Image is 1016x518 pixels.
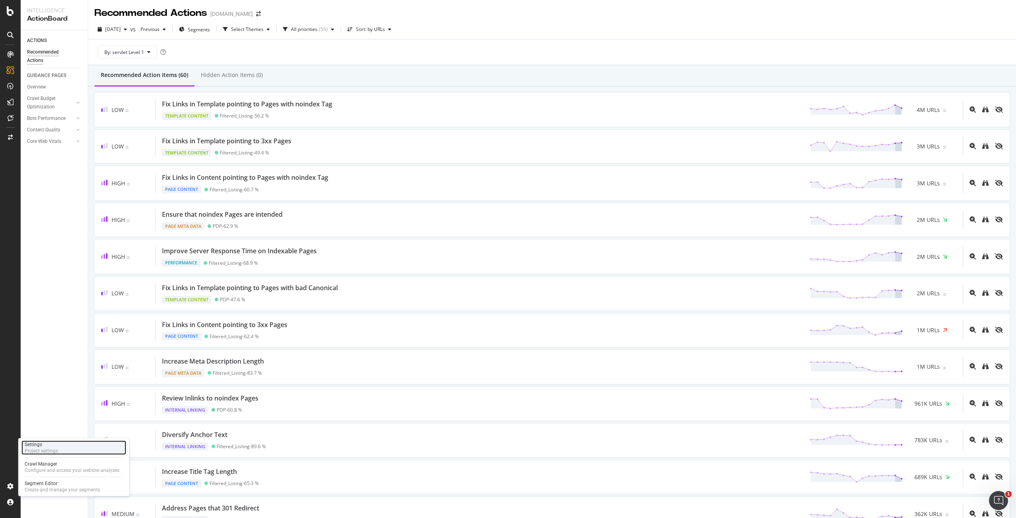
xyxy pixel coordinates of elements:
[943,110,946,112] img: Equal
[970,363,976,370] div: magnifying-glass-plus
[162,100,332,109] div: Fix Links in Template pointing to Pages with noindex Tag
[162,210,283,219] div: Ensure that noindex Pages are intended
[995,253,1003,260] div: eye-slash
[982,437,989,443] div: binoculars
[217,407,242,413] div: PDP - 60.8 %
[27,14,81,23] div: ActionBoard
[162,173,328,182] div: Fix Links in Content pointing to Pages with noindex Tag
[970,143,976,149] div: magnifying-glass-plus
[995,437,1003,443] div: eye-slash
[21,460,126,474] a: Crawl ManagerConfigure and access your website analyses
[162,332,201,340] div: Page Content
[25,480,100,487] div: Segment Editor
[970,290,976,296] div: magnifying-glass-plus
[995,363,1003,370] div: eye-slash
[970,510,976,517] div: magnifying-glass-plus
[280,23,337,36] button: All priorities(59)
[162,259,200,267] div: Performance
[162,443,208,451] div: Internal Linking
[176,23,213,36] button: Segments
[162,112,212,120] div: Template Content
[112,216,125,223] span: High
[995,290,1003,296] div: eye-slash
[25,441,58,448] div: Settings
[125,146,129,148] img: Equal
[914,510,942,518] span: 362K URLs
[162,222,204,230] div: Page Meta Data
[125,293,129,296] img: Equal
[27,83,82,91] a: Overview
[127,183,130,185] img: Equal
[291,27,317,32] div: All priorities
[914,400,942,408] span: 961K URLs
[982,400,989,407] a: binoculars
[943,146,946,148] img: Equal
[970,437,976,443] div: magnifying-glass-plus
[127,220,130,222] img: Equal
[982,216,989,223] div: binoculars
[101,71,188,79] div: Recommended Action Items (60)
[209,260,258,266] div: Filtered_Listing - 68.9 %
[1005,491,1012,497] span: 1
[982,289,989,297] a: binoculars
[125,367,129,369] img: Equal
[94,23,130,36] button: [DATE]
[112,510,135,518] span: Medium
[943,293,946,296] img: Equal
[162,504,259,513] div: Address Pages that 301 Redirect
[21,479,126,494] a: Segment EditorCreate and manage your segments
[137,26,160,33] span: Previous
[137,23,169,36] button: Previous
[112,326,124,334] span: Low
[112,142,124,150] span: Low
[27,114,74,123] a: Bots Performance
[982,473,989,481] a: binoculars
[220,113,269,119] div: Filtered_Listing - 56.2 %
[27,71,82,80] a: GUIDANCE PAGES
[917,253,940,261] span: 2M URLs
[98,46,157,58] button: By: servlet Level 1
[162,357,264,366] div: Increase Meta Description Length
[136,514,139,516] img: Equal
[970,180,976,186] div: magnifying-glass-plus
[995,180,1003,186] div: eye-slash
[112,253,125,260] span: High
[943,183,946,185] img: Equal
[210,10,253,18] div: [DOMAIN_NAME]
[112,363,124,370] span: Low
[27,114,65,123] div: Bots Performance
[162,479,201,487] div: Page Content
[982,363,989,370] a: binoculars
[982,142,989,150] a: binoculars
[256,11,261,17] div: arrow-right-arrow-left
[982,474,989,480] div: binoculars
[125,330,129,332] img: Equal
[220,23,273,36] button: Select Themes
[210,480,259,486] div: Filtered_Listing - 65.3 %
[210,333,259,339] div: Filtered_Listing - 62.4 %
[982,216,989,223] a: binoculars
[995,143,1003,149] div: eye-slash
[162,149,212,157] div: Template Content
[94,6,207,20] div: Recommended Actions
[917,363,940,371] span: 1M URLs
[112,289,124,297] span: Low
[917,216,940,224] span: 2M URLs
[162,246,317,256] div: Improve Server Response Time on Indexable Pages
[162,406,208,414] div: Internal Linking
[982,143,989,149] div: binoculars
[970,253,976,260] div: magnifying-glass-plus
[914,473,942,481] span: 689K URLs
[989,491,1008,510] iframe: Intercom live chat
[27,94,74,111] a: Crawl Budget Optimization
[27,137,74,146] a: Core Web Vitals
[27,37,82,45] a: ACTIONS
[27,6,81,14] div: Intelligence
[105,26,121,33] span: 2025 Sep. 1st
[982,510,989,518] a: binoculars
[982,326,989,334] a: binoculars
[25,448,58,454] div: Project settings
[27,71,66,80] div: GUIDANCE PAGES
[162,283,338,293] div: Fix Links in Template pointing to Pages with bad Canonical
